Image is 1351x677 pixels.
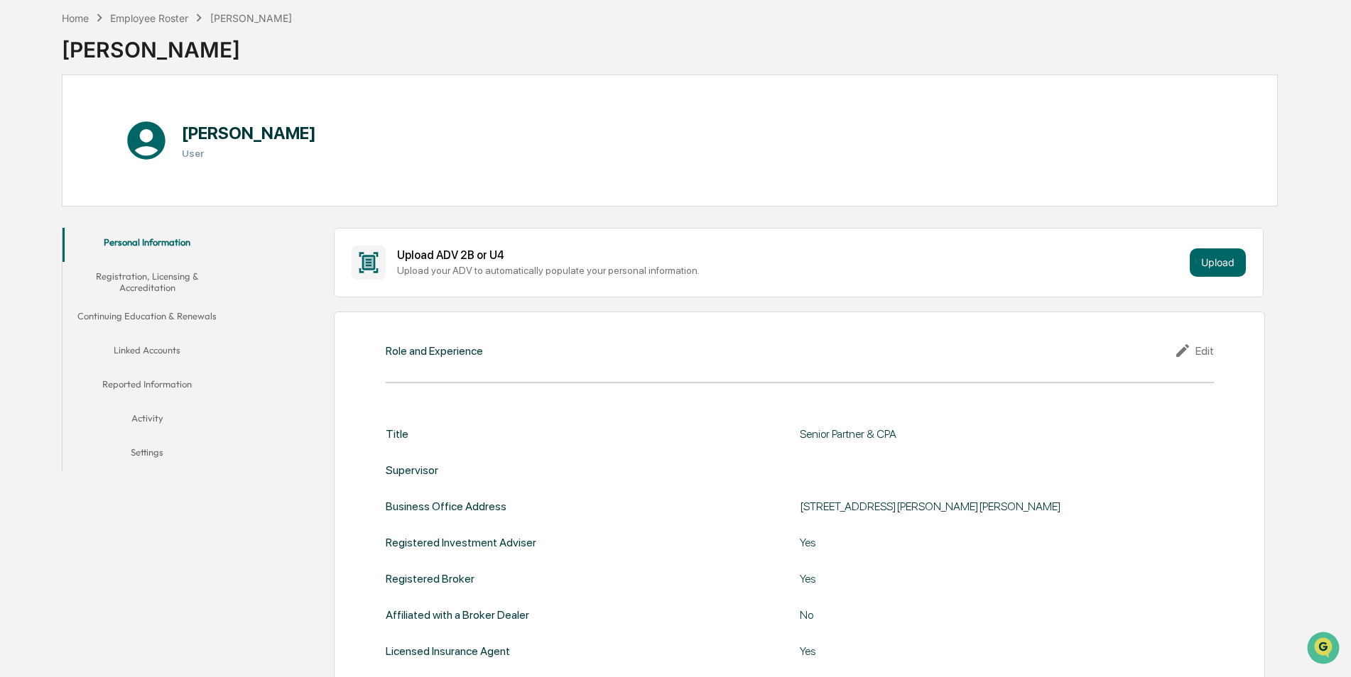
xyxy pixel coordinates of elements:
[14,207,26,219] div: 🔎
[63,262,232,302] button: Registration, Licensing & Accreditation
[397,248,1183,262] div: Upload ADV 2B or U4
[28,179,92,193] span: Preclearance
[14,30,259,53] p: How can we help?
[63,438,232,472] button: Settings
[800,536,1155,549] div: Yes
[800,608,1155,622] div: No
[182,123,316,143] h1: [PERSON_NAME]
[242,113,259,130] button: Start new chat
[386,344,483,358] div: Role and Experience
[63,336,232,370] button: Linked Accounts
[37,65,234,79] input: Clear
[210,12,292,24] div: [PERSON_NAME]
[63,404,232,438] button: Activity
[397,265,1183,276] div: Upload your ADV to automatically populate your personal information.
[141,241,172,251] span: Pylon
[386,572,474,585] div: Registered Broker
[1174,342,1214,359] div: Edit
[110,12,188,24] div: Employee Roster
[800,500,1155,513] div: [STREET_ADDRESS][PERSON_NAME][PERSON_NAME]
[386,427,408,441] div: Title
[14,180,26,192] div: 🖐️
[63,302,232,336] button: Continuing Education & Renewals
[14,109,40,134] img: 1746055101610-c473b297-6a78-478c-a979-82029cc54cd1
[386,608,529,622] div: Affiliated with a Broker Dealer
[1190,248,1246,277] button: Upload
[9,173,97,199] a: 🖐️Preclearance
[97,173,182,199] a: 🗄️Attestations
[48,109,233,123] div: Start new chat
[63,228,232,262] button: Personal Information
[800,644,1155,658] div: Yes
[63,370,232,404] button: Reported Information
[63,228,232,473] div: secondary tabs example
[62,26,292,62] div: [PERSON_NAME]
[386,463,438,477] div: Supervisor
[386,536,536,549] div: Registered Investment Adviser
[9,200,95,226] a: 🔎Data Lookup
[800,572,1155,585] div: Yes
[28,206,89,220] span: Data Lookup
[800,427,1155,441] div: Senior Partner & CPA
[100,240,172,251] a: Powered byPylon
[386,500,506,513] div: Business Office Address
[62,12,89,24] div: Home
[103,180,114,192] div: 🗄️
[48,123,180,134] div: We're available if you need us!
[117,179,176,193] span: Attestations
[1306,630,1344,668] iframe: Open customer support
[386,644,510,658] div: Licensed Insurance Agent
[182,148,316,159] h3: User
